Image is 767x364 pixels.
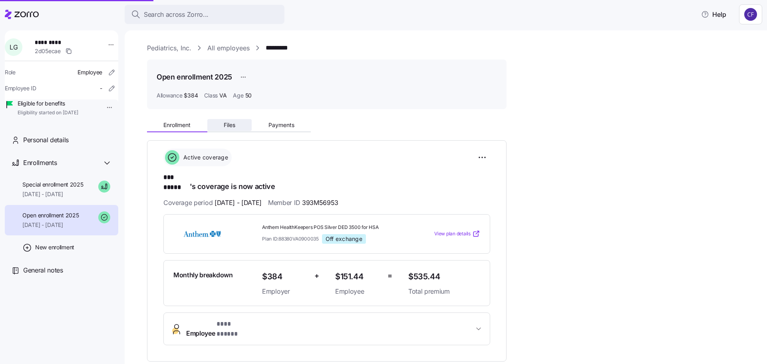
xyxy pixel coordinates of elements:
span: General notes [23,265,63,275]
span: Member ID [268,198,338,208]
span: Allowance [157,91,182,99]
span: L G [10,44,18,50]
span: Employee [186,319,247,338]
button: Search across Zorro... [125,5,284,24]
span: Employer [262,286,308,296]
span: 50 [245,91,252,99]
span: Enrollments [23,158,57,168]
span: Age [233,91,243,99]
img: Anthem [173,225,231,243]
span: $535.44 [408,270,480,283]
span: Role [5,68,16,76]
span: New enrollment [35,243,74,251]
h1: 's coverage is now active [163,173,490,191]
span: Active coverage [181,153,228,161]
span: $151.44 [335,270,381,283]
span: Off exchange [326,235,362,243]
span: [DATE] - [DATE] [22,190,83,198]
span: Anthem HealthKeepers POS Silver DED 3500 for HSA [262,224,402,231]
span: Help [701,10,726,19]
span: Employee [335,286,381,296]
button: Help [695,6,733,22]
span: Files [224,122,235,128]
h1: Open enrollment 2025 [157,72,232,82]
a: Pediatrics, Inc. [147,43,191,53]
span: Open enrollment 2025 [22,211,79,219]
span: - [100,84,102,92]
span: $384 [184,91,198,99]
a: All employees [207,43,250,53]
span: + [314,270,319,282]
span: Enrollment [163,122,191,128]
span: View plan details [434,230,471,238]
span: Monthly breakdown [173,270,233,280]
img: 7d4a9558da78dc7654dde66b79f71a2e [744,8,757,21]
span: Coverage period [163,198,262,208]
span: Eligible for benefits [18,99,78,107]
span: Search across Zorro... [144,10,209,20]
span: Special enrollment 2025 [22,181,83,189]
span: $384 [262,270,308,283]
span: VA [219,91,227,99]
span: Employee [77,68,102,76]
span: Class [204,91,218,99]
span: = [387,270,392,282]
span: [DATE] - [DATE] [22,221,79,229]
a: View plan details [434,230,480,238]
span: [DATE] - [DATE] [215,198,262,208]
span: Plan ID: 88380VA0900035 [262,235,319,242]
span: Total premium [408,286,480,296]
span: Payments [268,122,294,128]
span: Eligibility started on [DATE] [18,109,78,116]
span: 2d05ecae [35,47,61,55]
span: 393M56953 [302,198,338,208]
span: Employee ID [5,84,36,92]
span: Personal details [23,135,69,145]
